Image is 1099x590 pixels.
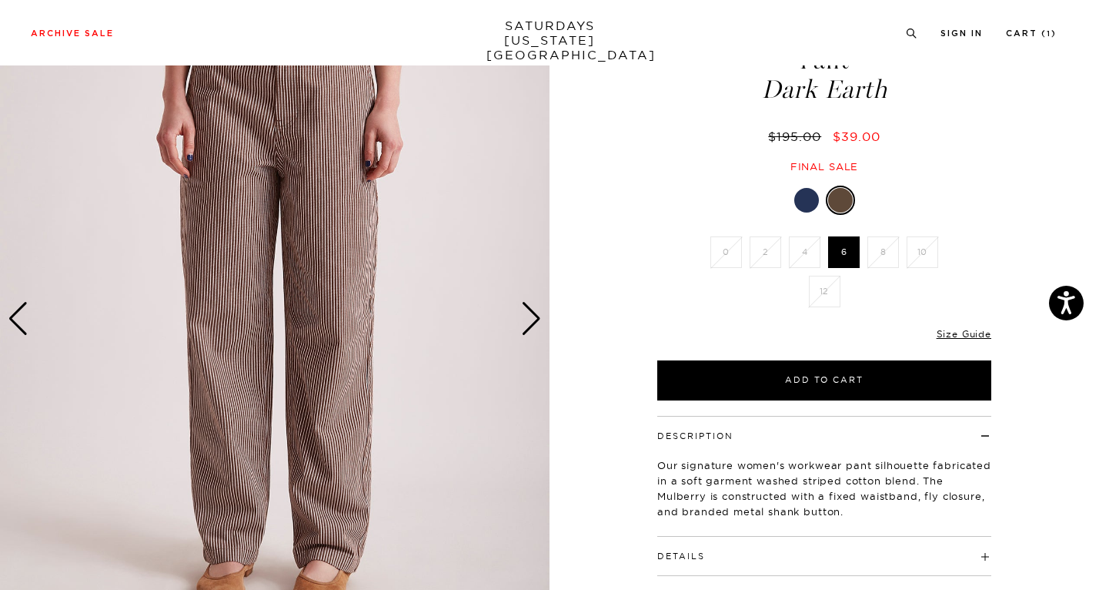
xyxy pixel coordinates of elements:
a: Size Guide [937,328,991,340]
a: Cart (1) [1006,29,1057,38]
a: SATURDAYS[US_STATE][GEOGRAPHIC_DATA] [486,18,613,62]
small: 1 [1047,31,1051,38]
button: Details [657,552,705,561]
a: Archive Sale [31,29,114,38]
label: 6 [828,236,860,268]
div: Final sale [655,160,994,173]
a: Sign In [940,29,983,38]
span: $39.00 [833,129,880,144]
div: Next slide [521,302,542,336]
del: $195.00 [768,129,827,144]
h1: Mulberry Cotton Stripe Twill Pant [655,22,994,102]
p: Our signature women's workwear pant silhouette fabricated in a soft garment washed striped cotton... [657,458,991,519]
button: Description [657,432,733,441]
div: Previous slide [8,302,28,336]
button: Add to Cart [657,360,991,401]
span: Dark Earth [655,77,994,102]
